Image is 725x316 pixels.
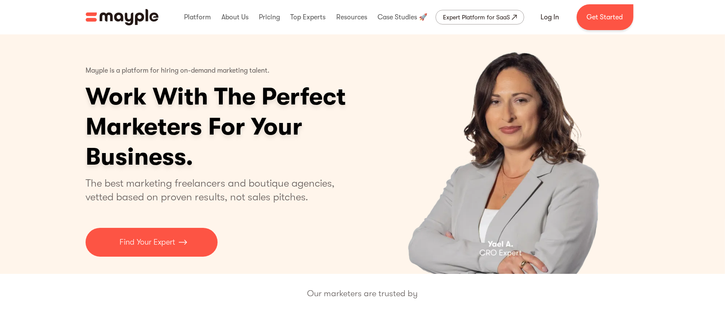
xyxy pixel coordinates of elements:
[120,236,175,248] p: Find Your Expert
[86,9,159,25] a: home
[86,176,345,204] p: The best marketing freelancers and boutique agencies, vetted based on proven results, not sales p...
[371,34,639,274] div: carousel
[219,3,251,31] div: About Us
[86,60,270,82] p: Mayple is a platform for hiring on-demand marketing talent.
[86,228,218,257] a: Find Your Expert
[257,3,282,31] div: Pricing
[577,4,633,30] a: Get Started
[86,9,159,25] img: Mayple logo
[334,3,369,31] div: Resources
[288,3,328,31] div: Top Experts
[531,7,570,28] a: Log In
[182,3,213,31] div: Platform
[436,10,524,25] a: Expert Platform for SaaS
[86,82,412,172] h1: Work With The Perfect Marketers For Your Business.
[371,34,639,274] div: 3 of 4
[443,12,510,22] div: Expert Platform for SaaS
